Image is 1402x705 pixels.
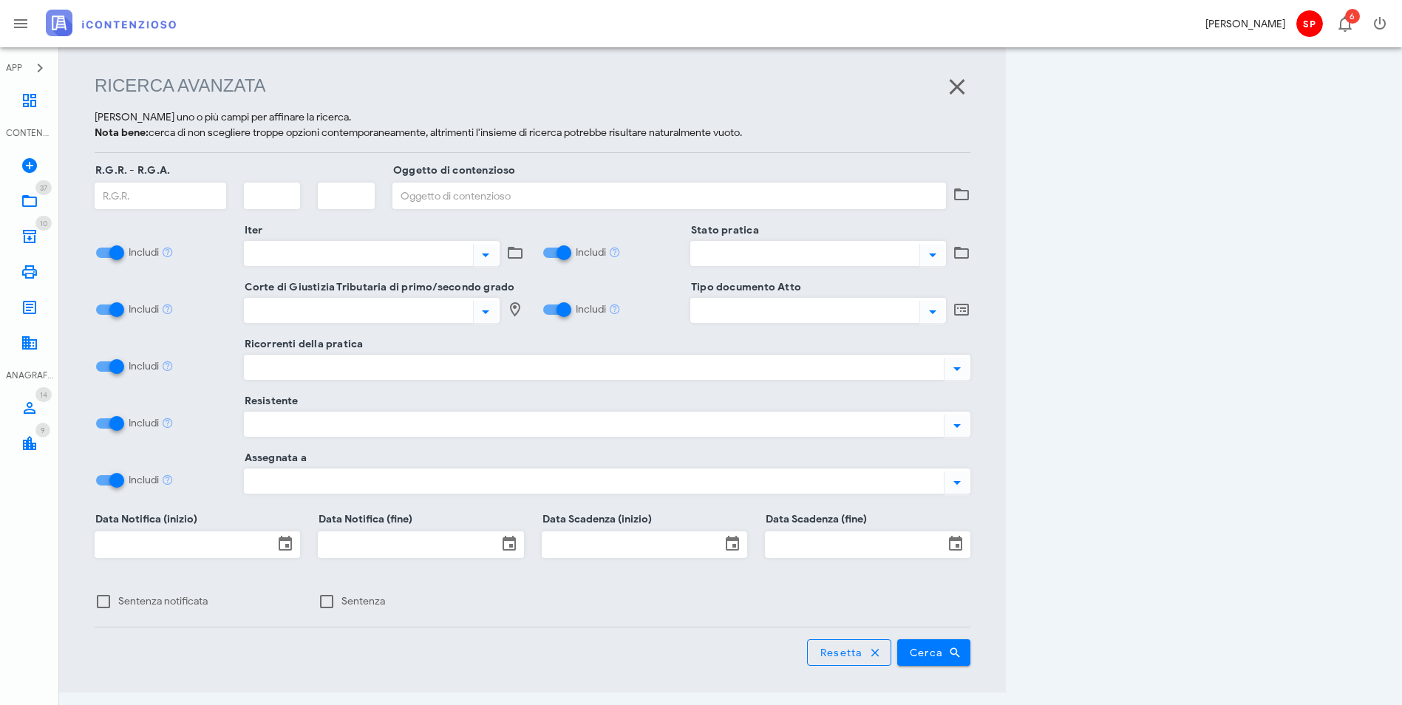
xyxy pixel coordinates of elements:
[1345,9,1360,24] span: Distintivo
[129,302,159,317] label: Includi
[1291,6,1327,41] button: SP
[1327,6,1362,41] button: Distintivo
[46,10,176,36] img: logo-text-2x.png
[6,369,53,382] div: ANAGRAFICA
[389,163,516,178] label: Oggetto di contenzioso
[576,245,606,260] label: Includi
[1296,10,1323,37] span: SP
[40,183,47,193] span: 37
[129,245,159,260] label: Includi
[95,183,225,208] input: R.G.R.
[687,223,759,238] label: Stato pratica
[393,183,945,208] input: Oggetto di contenzioso
[129,359,159,374] label: Includi
[240,337,364,352] label: Ricorrenti della pratica
[240,223,263,238] label: Iter
[240,280,515,295] label: Corte di Giustizia Tributaria di primo/secondo grado
[6,126,53,140] div: CONTENZIOSO
[95,109,970,140] p: [PERSON_NAME] uno o più campi per affinare la ricerca. cerca di non scegliere troppe opzioni cont...
[91,163,170,178] label: R.G.R. - R.G.A.
[40,390,47,400] span: 14
[35,216,52,231] span: Distintivo
[1205,16,1285,32] div: [PERSON_NAME]
[576,302,606,317] label: Includi
[35,180,52,195] span: Distintivo
[35,423,50,437] span: Distintivo
[95,126,149,139] strong: Nota bene:
[897,639,971,666] button: Cerca
[240,451,307,466] label: Assegnata a
[41,426,45,435] span: 9
[240,394,299,409] label: Resistente
[95,74,970,98] h1: Ricerca avanzata
[820,646,879,659] span: Resetta
[341,594,523,609] label: Sentenza
[35,387,52,402] span: Distintivo
[118,594,300,609] label: Sentenza notificata
[687,280,801,295] label: Tipo documento Atto
[40,219,47,228] span: 10
[807,639,891,666] button: Resetta
[909,646,959,659] span: Cerca
[129,473,159,488] label: Includi
[129,416,159,431] label: Includi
